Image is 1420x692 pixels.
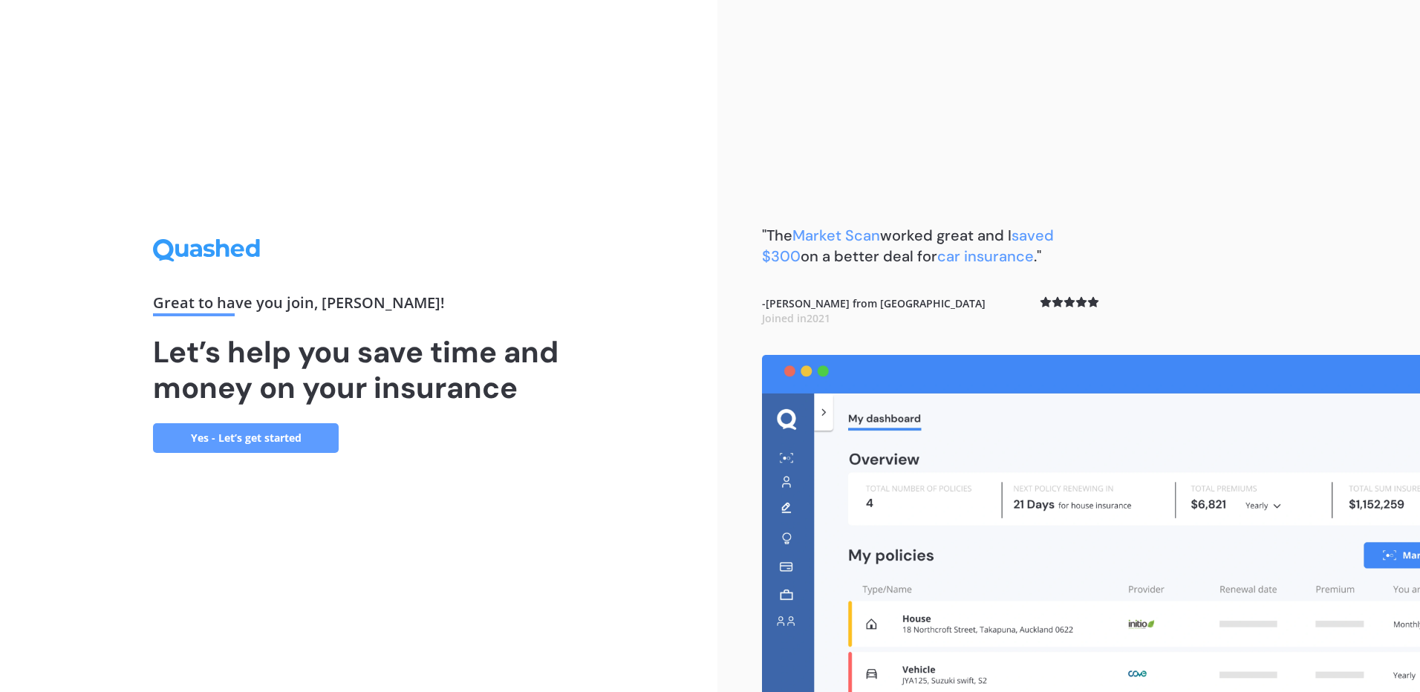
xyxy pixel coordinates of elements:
span: saved $300 [762,226,1054,266]
div: Great to have you join , [PERSON_NAME] ! [153,296,564,316]
a: Yes - Let’s get started [153,423,339,453]
span: Market Scan [792,226,880,245]
h1: Let’s help you save time and money on your insurance [153,334,564,405]
b: - [PERSON_NAME] from [GEOGRAPHIC_DATA] [762,296,986,325]
img: dashboard.webp [762,355,1420,692]
span: car insurance [937,247,1034,266]
b: "The worked great and I on a better deal for ." [762,226,1054,266]
span: Joined in 2021 [762,311,830,325]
